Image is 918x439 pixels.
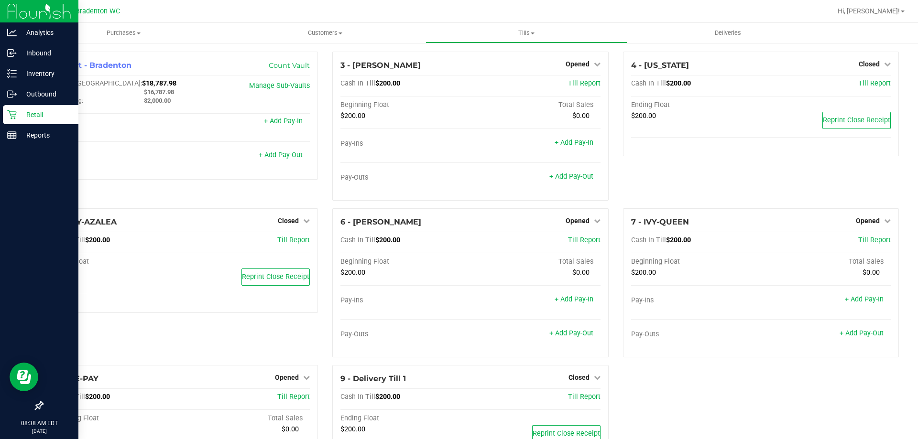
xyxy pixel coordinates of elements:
span: 1 - Vault - Bradenton [50,61,131,70]
span: $200.00 [631,112,656,120]
iframe: Resource center [10,363,38,391]
span: Reprint Close Receipt [533,429,600,438]
div: Total Sales [470,257,601,266]
span: Opened [566,217,590,225]
a: + Add Pay-In [555,295,593,303]
span: Cash In [GEOGRAPHIC_DATA]: [50,79,142,87]
button: Reprint Close Receipt [241,268,310,286]
span: $200.00 [340,268,365,277]
p: Reports [17,129,74,141]
a: Till Report [277,236,310,244]
a: Till Report [568,236,601,244]
inline-svg: Inventory [7,69,17,78]
span: 9 - Delivery Till 1 [340,374,406,383]
div: Pay-Outs [340,173,470,182]
a: Manage Sub-Vaults [249,82,310,90]
a: Till Report [858,236,891,244]
span: $2,000.00 [144,97,171,104]
span: Closed [278,217,299,225]
p: Retail [17,109,74,120]
span: $200.00 [375,393,400,401]
a: + Add Pay-Out [549,329,593,337]
div: Pay-Outs [50,152,180,161]
p: Inventory [17,68,74,79]
span: $200.00 [666,236,691,244]
div: Beginning Float [340,101,470,109]
span: Customers [225,29,425,37]
span: Opened [275,374,299,381]
button: Reprint Close Receipt [822,112,891,129]
span: $0.00 [863,268,880,277]
span: $200.00 [85,393,110,401]
div: Ending Float [340,414,470,423]
span: Till Report [568,79,601,87]
span: Reprint Close Receipt [823,116,890,124]
div: Ending Float [631,101,761,109]
a: Purchases [23,23,224,43]
span: Reprint Close Receipt [242,273,309,281]
div: Pay-Ins [631,296,761,305]
inline-svg: Outbound [7,89,17,99]
a: + Add Pay-Out [259,151,303,159]
inline-svg: Analytics [7,28,17,37]
span: $200.00 [666,79,691,87]
div: Total Sales [761,257,891,266]
a: Tills [426,23,627,43]
p: Inbound [17,47,74,59]
span: $16,787.98 [144,88,174,96]
a: Till Report [858,79,891,87]
inline-svg: Retail [7,110,17,119]
span: $0.00 [572,112,590,120]
span: 3 - [PERSON_NAME] [340,61,421,70]
inline-svg: Inbound [7,48,17,58]
span: Bradenton WC [76,7,120,15]
div: Ending Float [50,257,180,266]
p: Analytics [17,27,74,38]
inline-svg: Reports [7,130,17,140]
span: Cash In Till [631,236,666,244]
span: Opened [566,60,590,68]
span: Cash In Till [340,79,375,87]
span: 4 - [US_STATE] [631,61,689,70]
span: Hi, [PERSON_NAME]! [838,7,900,15]
span: $200.00 [375,79,400,87]
span: $200.00 [85,236,110,244]
span: $200.00 [375,236,400,244]
a: Till Report [277,393,310,401]
div: Beginning Float [50,414,180,423]
div: Total Sales [470,101,601,109]
span: 7 - IVY-QUEEN [631,217,689,226]
a: Deliveries [627,23,829,43]
div: Pay-Ins [50,118,180,127]
span: $0.00 [572,268,590,277]
div: Total Sales [180,414,310,423]
span: $0.00 [282,425,299,433]
p: 08:38 AM EDT [4,419,74,428]
div: Pay-Outs [340,330,470,339]
a: + Add Pay-In [555,139,593,147]
span: Closed [859,60,880,68]
a: + Add Pay-Out [840,329,884,337]
span: Purchases [23,29,224,37]
span: $18,787.98 [142,79,176,87]
a: Count Vault [269,61,310,70]
div: Pay-Ins [340,296,470,305]
span: $200.00 [631,268,656,277]
span: Cash In Till [340,236,375,244]
div: Pay-Ins [340,139,470,148]
a: Till Report [568,393,601,401]
span: $200.00 [340,112,365,120]
p: [DATE] [4,428,74,435]
span: Opened [856,217,880,225]
span: Cash In Till [631,79,666,87]
span: Cash In Till [340,393,375,401]
a: + Add Pay-Out [549,172,593,181]
div: Beginning Float [340,257,470,266]
span: $200.00 [340,425,365,433]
